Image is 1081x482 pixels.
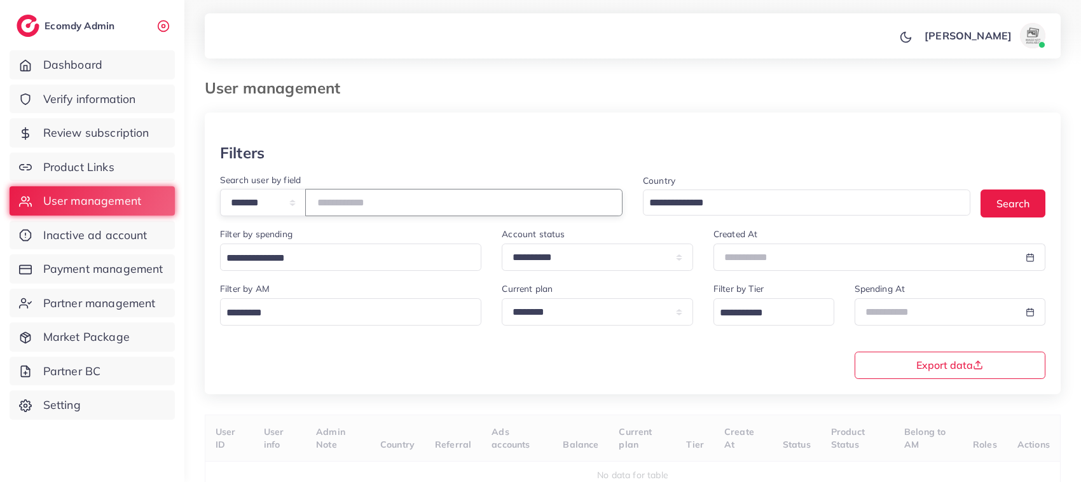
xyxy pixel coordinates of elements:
a: [PERSON_NAME]avatar [918,23,1050,48]
input: Search for option [645,193,954,213]
label: Spending At [855,282,905,295]
label: Filter by spending [220,228,293,240]
a: Product Links [10,153,175,182]
h2: Ecomdy Admin [45,20,118,32]
div: Search for option [220,244,481,271]
span: Partner management [43,295,156,312]
label: Filter by Tier [713,282,764,295]
div: Search for option [643,189,970,216]
span: Verify information [43,91,136,107]
span: Inactive ad account [43,227,148,244]
span: Export data [916,360,983,370]
a: Inactive ad account [10,221,175,250]
a: logoEcomdy Admin [17,15,118,37]
input: Search for option [222,303,465,323]
button: Search [981,189,1045,217]
a: Review subscription [10,118,175,148]
a: Dashboard [10,50,175,79]
input: Search for option [222,249,465,268]
a: Partner management [10,289,175,318]
button: Export data [855,352,1046,379]
p: [PERSON_NAME] [925,28,1012,43]
label: Current plan [502,282,553,295]
h3: Filters [220,144,265,162]
label: Created At [713,228,758,240]
a: Market Package [10,322,175,352]
img: logo [17,15,39,37]
span: Product Links [43,159,114,176]
span: Setting [43,397,81,413]
label: Search user by field [220,174,301,186]
label: Country [643,174,675,187]
span: Payment management [43,261,163,277]
a: Payment management [10,254,175,284]
span: Market Package [43,329,130,345]
a: Partner BC [10,357,175,386]
a: User management [10,186,175,216]
input: Search for option [715,303,818,323]
a: Setting [10,390,175,420]
a: Verify information [10,85,175,114]
label: Filter by AM [220,282,270,295]
span: Dashboard [43,57,102,73]
span: User management [43,193,141,209]
h3: User management [205,79,350,97]
div: Search for option [713,298,834,326]
span: Partner BC [43,363,101,380]
label: Account status [502,228,565,240]
img: avatar [1020,23,1045,48]
div: Search for option [220,298,481,326]
span: Review subscription [43,125,149,141]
